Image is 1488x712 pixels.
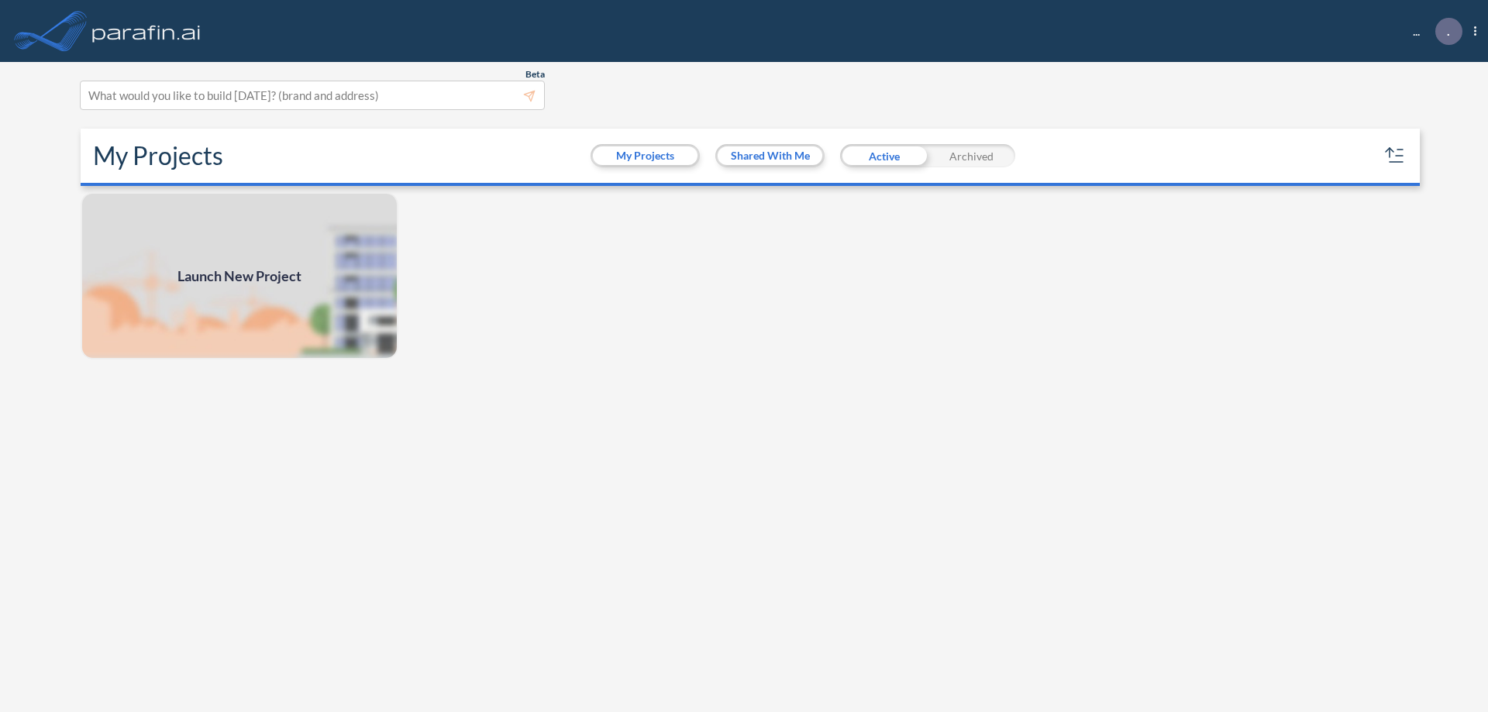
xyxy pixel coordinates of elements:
[93,141,223,170] h2: My Projects
[89,15,204,46] img: logo
[177,266,301,287] span: Launch New Project
[1383,143,1407,168] button: sort
[81,192,398,359] a: Launch New Project
[840,144,928,167] div: Active
[81,192,398,359] img: add
[593,146,697,165] button: My Projects
[928,144,1015,167] div: Archived
[1390,18,1476,45] div: ...
[1447,24,1450,38] p: .
[525,68,545,81] span: Beta
[718,146,822,165] button: Shared With Me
